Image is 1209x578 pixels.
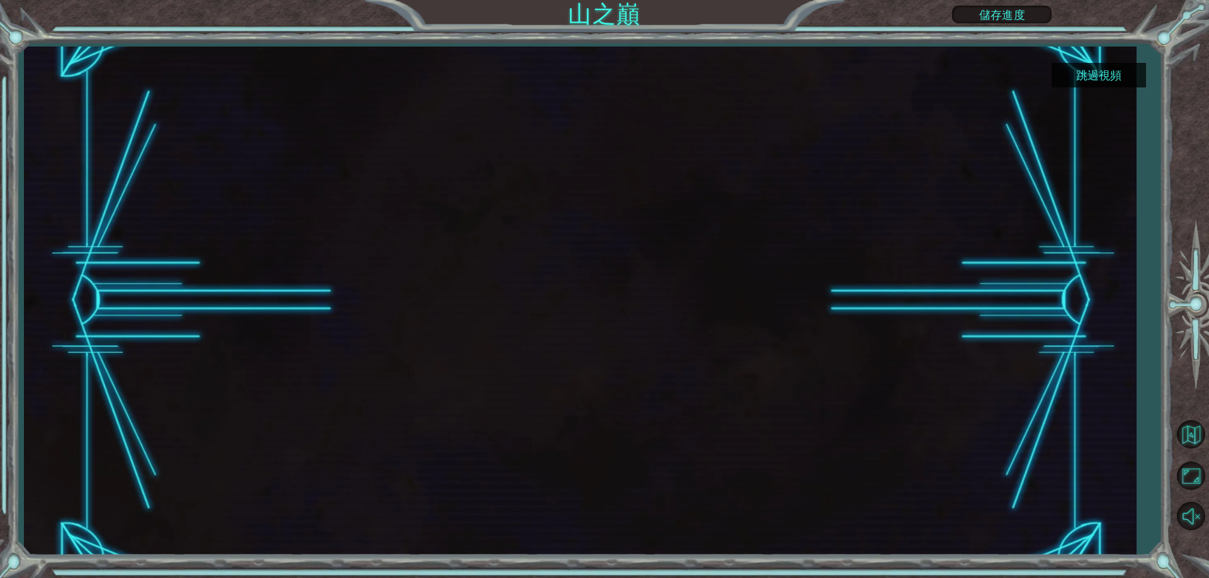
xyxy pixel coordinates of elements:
button: 最大化瀏覽器 [1172,457,1209,494]
button: 取消靜音 [1172,497,1209,534]
button: 跳過視頻 [1052,63,1146,87]
a: 返回地圖 [1172,414,1209,455]
span: 儲存進度 [979,8,1025,21]
button: 儲存進度 [952,6,1052,23]
button: 返回地圖 [1172,416,1209,452]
